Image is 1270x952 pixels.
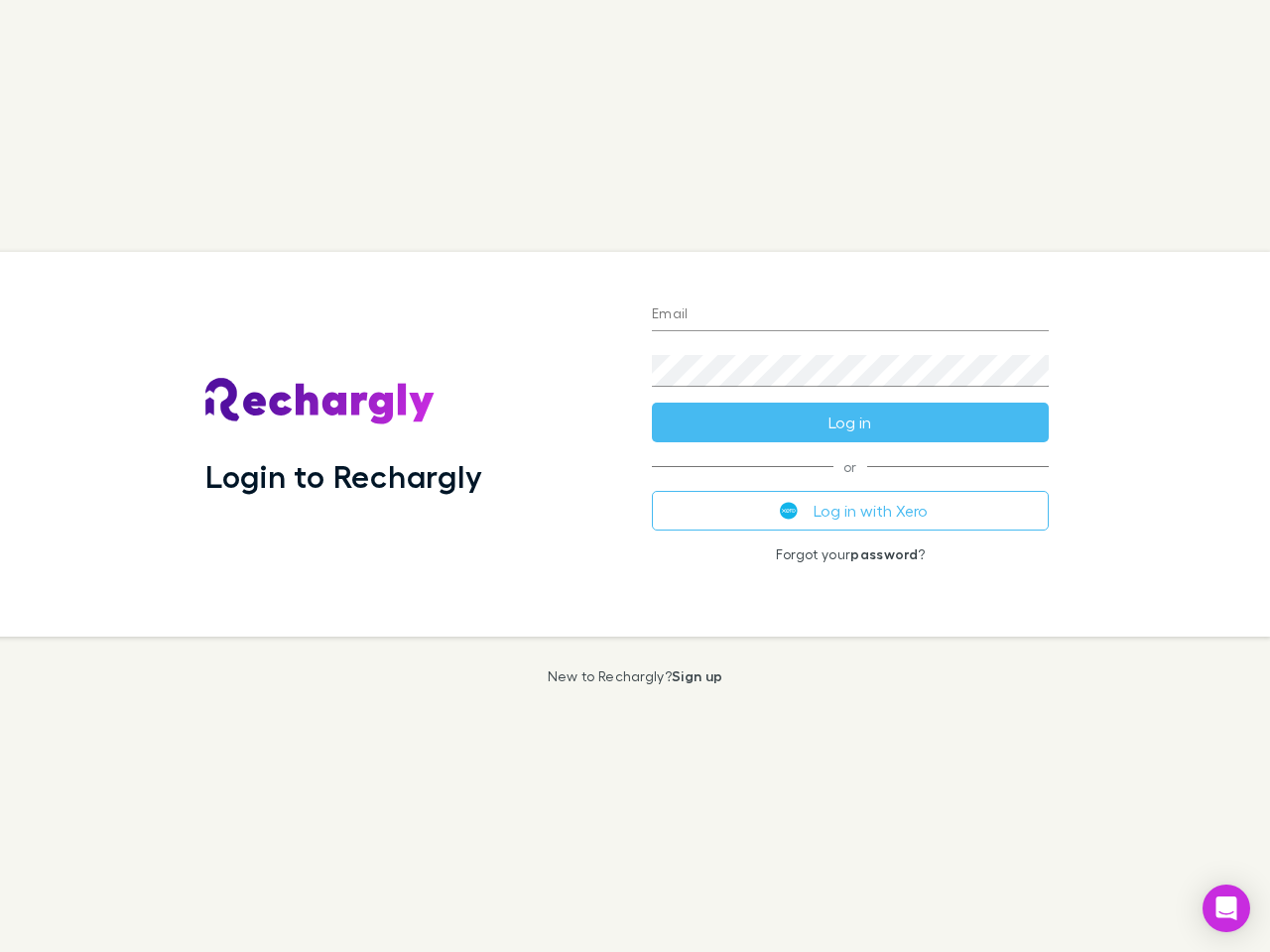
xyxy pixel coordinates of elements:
h1: Login to Rechargly [205,457,482,495]
div: Open Intercom Messenger [1203,885,1250,932]
img: Xero's logo [780,502,798,520]
a: Sign up [672,667,722,684]
p: Forgot your ? [652,546,1049,562]
span: or [652,466,1049,467]
button: Log in with Xero [652,491,1049,531]
img: Rechargly's Logo [205,378,436,425]
a: password [850,545,918,562]
button: Log in [652,403,1049,442]
p: New to Rechargly? [548,668,723,684]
